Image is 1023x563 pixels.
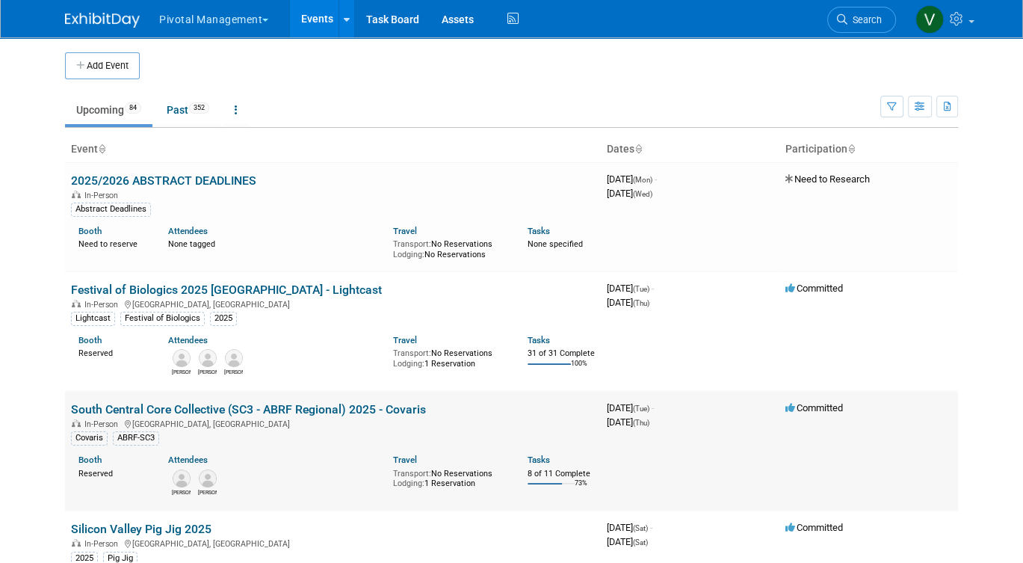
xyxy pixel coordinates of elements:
[78,466,146,479] div: Reserved
[78,335,102,345] a: Booth
[393,359,424,369] span: Lodging:
[72,191,81,198] img: In-Person Event
[847,14,882,25] span: Search
[575,479,587,499] td: 73%
[199,470,217,487] img: Tom O'Hare
[393,455,417,465] a: Travel
[633,404,649,413] span: (Tue)
[607,522,652,533] span: [DATE]
[65,137,601,162] th: Event
[393,479,424,488] span: Lodging:
[633,176,652,184] span: (Mon)
[78,226,102,236] a: Booth
[168,236,381,250] div: None tagged
[98,143,105,155] a: Sort by Event Name
[847,143,855,155] a: Sort by Participation Type
[633,524,648,532] span: (Sat)
[607,402,654,413] span: [DATE]
[120,312,205,325] div: Festival of Biologics
[71,312,115,325] div: Lightcast
[652,402,654,413] span: -
[65,52,140,79] button: Add Event
[528,335,550,345] a: Tasks
[173,349,191,367] img: Scott Brouilette
[528,455,550,465] a: Tasks
[71,417,595,429] div: [GEOGRAPHIC_DATA], [GEOGRAPHIC_DATA]
[601,137,779,162] th: Dates
[210,312,237,325] div: 2025
[155,96,220,124] a: Past352
[84,419,123,429] span: In-Person
[827,7,896,33] a: Search
[652,283,654,294] span: -
[633,190,652,198] span: (Wed)
[172,487,191,496] div: Rob Brown
[72,539,81,547] img: In-Person Event
[393,250,424,259] span: Lodging:
[607,536,648,547] span: [DATE]
[633,538,648,547] span: (Sat)
[571,360,587,380] td: 100%
[528,239,583,249] span: None specified
[607,297,649,308] span: [DATE]
[198,487,217,496] div: Tom O'Hare
[199,349,217,367] img: Carrie Maynard
[72,419,81,427] img: In-Person Event
[393,236,505,259] div: No Reservations No Reservations
[915,5,944,34] img: Valerie Weld
[393,335,417,345] a: Travel
[785,283,843,294] span: Committed
[84,191,123,200] span: In-Person
[168,455,208,465] a: Attendees
[78,236,146,250] div: Need to reserve
[71,203,151,216] div: Abstract Deadlines
[173,470,191,487] img: Rob Brown
[393,345,505,369] div: No Reservations 1 Reservation
[528,469,595,479] div: 8 of 11 Complete
[198,367,217,376] div: Carrie Maynard
[125,102,141,114] span: 84
[113,431,159,445] div: ABRF-SC3
[607,283,654,294] span: [DATE]
[78,345,146,359] div: Reserved
[71,283,382,297] a: Festival of Biologics 2025 [GEOGRAPHIC_DATA] - Lightcast
[779,137,958,162] th: Participation
[71,522,211,536] a: Silicon Valley Pig Jig 2025
[168,226,208,236] a: Attendees
[607,188,652,199] span: [DATE]
[78,455,102,465] a: Booth
[785,522,843,533] span: Committed
[528,348,595,359] div: 31 of 31 Complete
[71,298,595,310] div: [GEOGRAPHIC_DATA], [GEOGRAPHIC_DATA]
[225,349,243,367] img: Megan Gottlieb
[71,173,256,188] a: 2025/2026 ABSTRACT DEADLINES
[84,300,123,310] span: In-Person
[528,226,550,236] a: Tasks
[71,537,595,549] div: [GEOGRAPHIC_DATA], [GEOGRAPHIC_DATA]
[650,522,652,533] span: -
[607,173,657,185] span: [DATE]
[84,539,123,549] span: In-Person
[393,226,417,236] a: Travel
[633,285,649,293] span: (Tue)
[189,102,209,114] span: 352
[71,431,108,445] div: Covaris
[393,466,505,489] div: No Reservations 1 Reservation
[634,143,642,155] a: Sort by Start Date
[72,300,81,307] img: In-Person Event
[633,419,649,427] span: (Thu)
[393,239,431,249] span: Transport:
[65,96,152,124] a: Upcoming84
[224,367,243,376] div: Megan Gottlieb
[785,173,870,185] span: Need to Research
[172,367,191,376] div: Scott Brouilette
[607,416,649,428] span: [DATE]
[655,173,657,185] span: -
[785,402,843,413] span: Committed
[393,348,431,358] span: Transport:
[393,469,431,479] span: Transport:
[65,13,140,28] img: ExhibitDay
[633,299,649,307] span: (Thu)
[168,335,208,345] a: Attendees
[71,402,426,416] a: South Central Core Collective (SC3 - ABRF Regional) 2025 - Covaris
